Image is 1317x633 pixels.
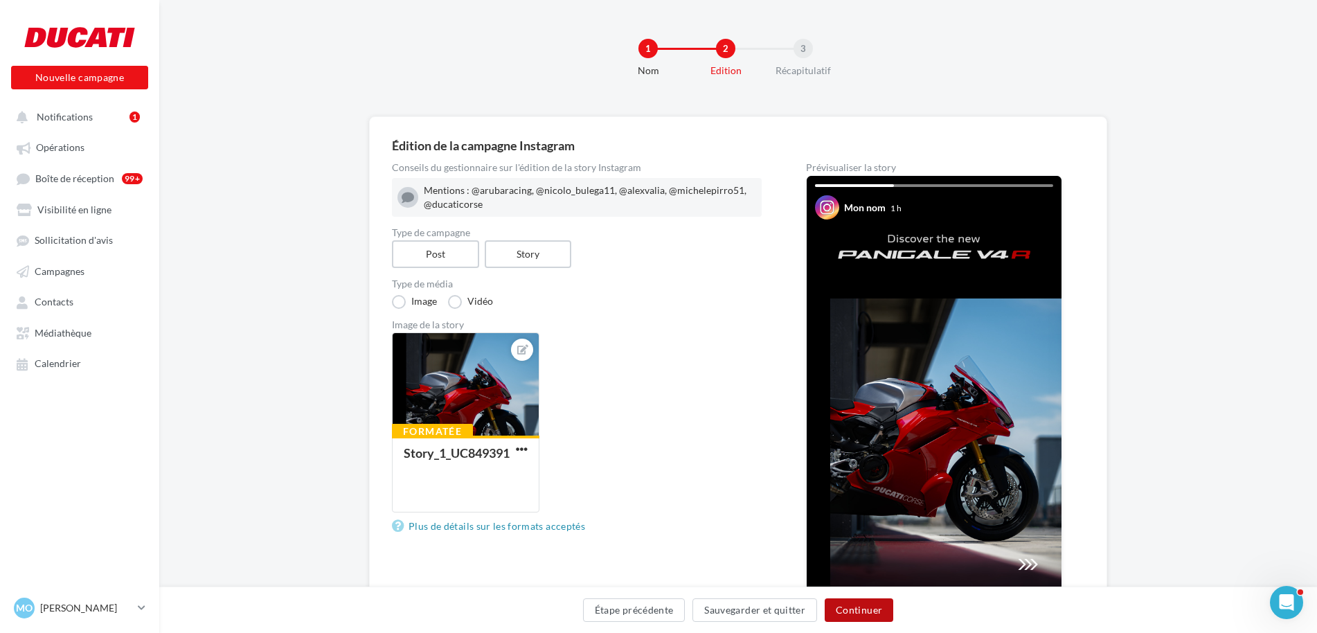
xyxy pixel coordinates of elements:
div: 1 [638,39,658,58]
button: Nouvelle campagne [11,66,148,89]
a: Sollicitation d'avis [8,227,151,252]
label: Type de campagne [392,228,762,238]
label: Type de média [392,279,762,289]
a: Médiathèque [8,320,151,345]
label: Vidéo [448,295,493,309]
div: Prévisualiser la story [806,163,1062,172]
a: Visibilité en ligne [8,197,151,222]
a: Campagnes [8,258,151,283]
div: 2 [716,39,735,58]
a: Opérations [8,134,151,159]
span: Opérations [36,142,84,154]
span: Mo [16,601,33,615]
span: Notifications [37,111,93,123]
div: Édition de la campagne Instagram [392,139,1084,152]
button: Continuer [825,598,893,622]
div: Mon nom [844,201,886,215]
div: Mentions : @arubaracing, @nicolo_bulega11, @alexvalia, @michelepirro51, @ducaticorse [424,184,756,211]
div: 99+ [122,173,143,184]
span: Visibilité en ligne [37,204,111,215]
div: Edition [681,64,770,78]
span: Médiathèque [35,327,91,339]
div: Nom [604,64,692,78]
button: Notifications 1 [8,104,145,129]
div: Story_1_UC849391 [404,445,510,461]
button: Étape précédente [583,598,686,622]
iframe: Intercom live chat [1270,586,1303,619]
span: Calendrier [35,358,81,370]
div: 1 h [890,202,902,214]
label: Image [392,295,437,309]
a: Calendrier [8,350,151,375]
div: Conseils du gestionnaire sur l'édition de la story Instagram [392,163,762,172]
a: Boîte de réception99+ [8,166,151,191]
div: 1 [129,112,140,123]
div: Formatée [392,424,473,439]
label: Story [485,240,572,268]
button: Sauvegarder et quitter [692,598,817,622]
span: Boîte de réception [35,172,114,184]
div: Image de la story [392,320,762,330]
span: Sollicitation d'avis [35,235,113,247]
label: Post [392,240,479,268]
a: Plus de détails sur les formats acceptés [392,518,591,535]
a: Mo [PERSON_NAME] [11,595,148,621]
div: Récapitulatif [759,64,848,78]
span: Campagnes [35,265,84,277]
div: 3 [794,39,813,58]
img: Your Instagram story preview [807,176,1061,629]
p: [PERSON_NAME] [40,601,132,615]
span: Contacts [35,296,73,308]
a: Contacts [8,289,151,314]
